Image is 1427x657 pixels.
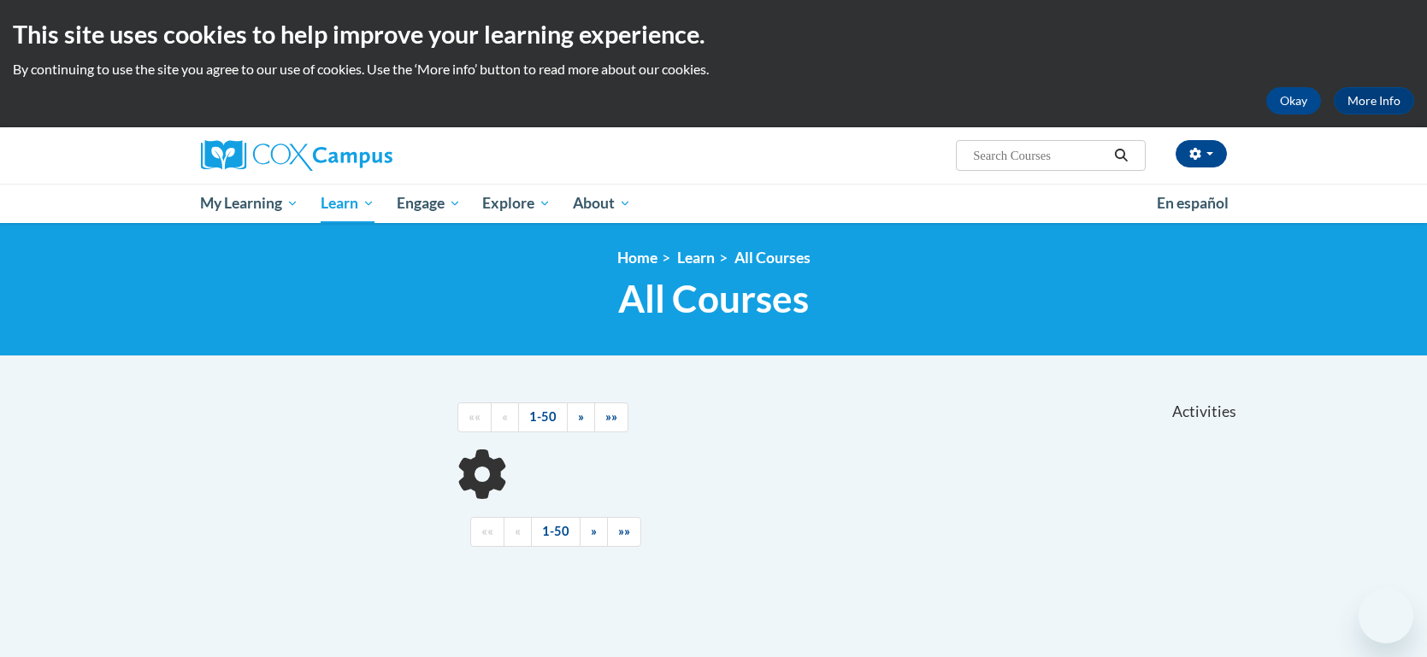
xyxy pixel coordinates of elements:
[1172,402,1236,421] span: Activities
[567,402,595,432] a: Next
[578,409,584,424] span: »
[470,517,504,547] a: Begining
[481,524,493,538] span: ««
[1176,140,1227,167] button: Account Settings
[618,524,630,538] span: »»
[471,184,562,223] a: Explore
[175,184,1253,223] div: Main menu
[1359,589,1413,643] iframe: Button to launch messaging window
[502,409,508,424] span: «
[457,402,492,432] a: Begining
[1157,194,1229,212] span: En español
[13,17,1414,51] h2: This site uses cookies to help improve your learning experience.
[1334,87,1414,114] a: More Info
[1108,145,1134,166] button: Search
[13,60,1414,79] p: By continuing to use the site you agree to our use of cookies. Use the ‘More info’ button to read...
[397,193,461,214] span: Engage
[677,249,715,267] a: Learn
[971,145,1108,166] input: Search Courses
[321,193,374,214] span: Learn
[491,402,519,432] a: Previous
[310,184,386,223] a: Learn
[531,517,581,547] a: 1-50
[562,184,642,223] a: About
[1146,185,1240,221] a: En español
[1266,87,1321,114] button: Okay
[580,517,608,547] a: Next
[573,193,631,214] span: About
[617,249,657,267] a: Home
[591,524,597,538] span: »
[469,409,481,424] span: ««
[594,402,628,432] a: End
[201,140,526,171] a: Cox Campus
[618,276,809,321] span: All Courses
[504,517,532,547] a: Previous
[200,193,298,214] span: My Learning
[386,184,472,223] a: Engage
[605,409,617,424] span: »»
[201,140,392,171] img: Cox Campus
[190,184,310,223] a: My Learning
[734,249,811,267] a: All Courses
[515,524,521,538] span: «
[518,402,568,432] a: 1-50
[607,517,641,547] a: End
[482,193,551,214] span: Explore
